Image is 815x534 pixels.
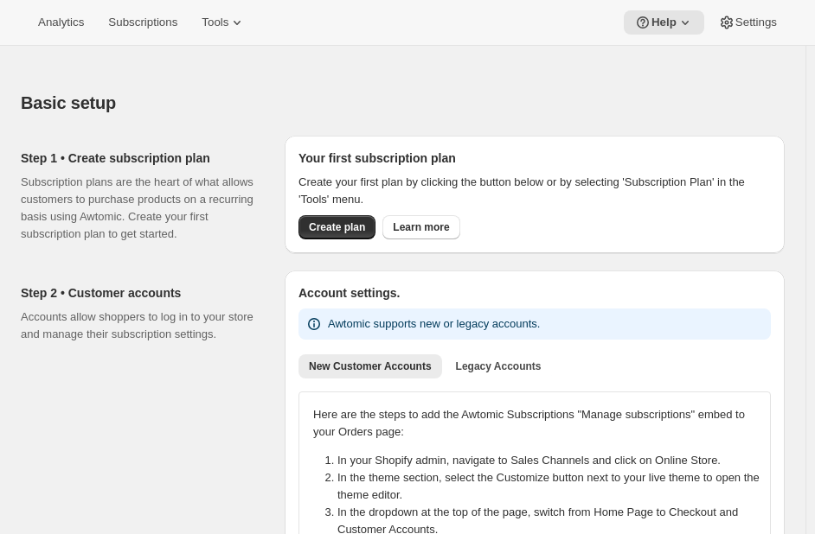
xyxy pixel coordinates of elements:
[21,284,257,302] h2: Step 2 • Customer accounts
[298,174,771,208] p: Create your first plan by clicking the button below or by selecting 'Subscription Plan' in the 'T...
[337,469,767,504] li: In the theme section, select the Customize button next to your live theme to open the theme editor.
[456,359,542,373] span: Legacy Accounts
[108,16,177,29] span: Subscriptions
[446,354,552,378] button: Legacy Accounts
[337,452,767,469] li: In your Shopify admin, navigate to Sales Channels and click on Online Store.
[28,10,94,35] button: Analytics
[309,220,365,234] span: Create plan
[735,16,777,29] span: Settings
[202,16,228,29] span: Tools
[393,220,449,234] span: Learn more
[191,10,256,35] button: Tools
[651,16,677,29] span: Help
[309,359,432,373] span: New Customer Accounts
[98,10,188,35] button: Subscriptions
[298,215,375,239] button: Create plan
[298,149,771,167] h2: Your first subscription plan
[328,315,540,333] p: Awtomic supports new or legacy accounts.
[624,10,704,35] button: Help
[21,308,257,343] p: Accounts allow shoppers to log in to your store and manage their subscription settings.
[21,174,257,243] p: Subscription plans are the heart of what allows customers to purchase products on a recurring bas...
[313,406,756,441] p: Here are the steps to add the Awtomic Subscriptions "Manage subscriptions" embed to your Orders p...
[708,10,787,35] button: Settings
[21,149,257,167] h2: Step 1 • Create subscription plan
[382,215,459,239] a: Learn more
[38,16,84,29] span: Analytics
[298,284,771,302] h2: Account settings.
[298,354,442,378] button: New Customer Accounts
[21,93,116,112] span: Basic setup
